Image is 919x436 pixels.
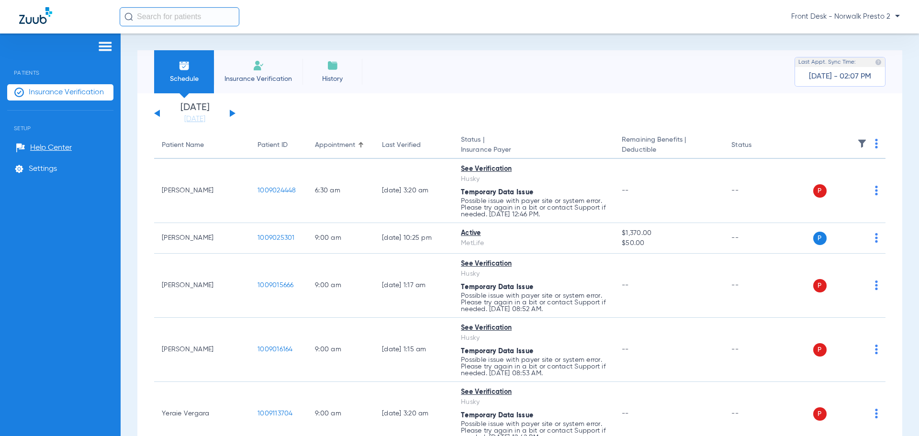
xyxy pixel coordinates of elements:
[461,323,606,333] div: See Verification
[461,259,606,269] div: See Verification
[461,198,606,218] p: Possible issue with payer site or system error. Please try again in a bit or contact Support if n...
[179,60,190,71] img: Schedule
[622,187,629,194] span: --
[622,238,716,248] span: $50.00
[154,318,250,382] td: [PERSON_NAME]
[258,140,300,150] div: Patient ID
[258,187,296,194] span: 1009024448
[16,143,72,153] a: Help Center
[382,140,446,150] div: Last Verified
[461,174,606,184] div: Husky
[307,254,374,318] td: 9:00 AM
[374,254,453,318] td: [DATE] 1:17 AM
[622,346,629,353] span: --
[166,103,224,124] li: [DATE]
[29,88,104,97] span: Insurance Verification
[19,7,52,24] img: Zuub Logo
[161,74,207,84] span: Schedule
[315,140,367,150] div: Appointment
[622,282,629,289] span: --
[813,279,827,292] span: P
[154,254,250,318] td: [PERSON_NAME]
[875,233,878,243] img: group-dot-blue.svg
[124,12,133,21] img: Search Icon
[791,12,900,22] span: Front Desk - Norwalk Presto 2
[166,114,224,124] a: [DATE]
[461,238,606,248] div: MetLife
[120,7,239,26] input: Search for patients
[162,140,242,150] div: Patient Name
[871,390,919,436] iframe: Chat Widget
[461,284,533,291] span: Temporary Data Issue
[315,140,355,150] div: Appointment
[875,345,878,354] img: group-dot-blue.svg
[307,159,374,223] td: 6:30 AM
[461,164,606,174] div: See Verification
[7,55,113,76] span: Patients
[813,343,827,357] span: P
[253,60,264,71] img: Manual Insurance Verification
[614,132,724,159] th: Remaining Benefits |
[798,57,856,67] span: Last Appt. Sync Time:
[622,410,629,417] span: --
[461,397,606,407] div: Husky
[258,282,294,289] span: 1009015666
[461,357,606,377] p: Possible issue with payer site or system error. Please try again in a bit or contact Support if n...
[30,143,72,153] span: Help Center
[258,140,288,150] div: Patient ID
[453,132,614,159] th: Status |
[258,410,293,417] span: 1009113704
[29,164,57,174] span: Settings
[382,140,421,150] div: Last Verified
[374,223,453,254] td: [DATE] 10:25 PM
[875,186,878,195] img: group-dot-blue.svg
[461,348,533,355] span: Temporary Data Issue
[7,111,113,132] span: Setup
[461,387,606,397] div: See Verification
[221,74,295,84] span: Insurance Verification
[154,223,250,254] td: [PERSON_NAME]
[461,228,606,238] div: Active
[875,280,878,290] img: group-dot-blue.svg
[724,318,788,382] td: --
[857,139,867,148] img: filter.svg
[461,412,533,419] span: Temporary Data Issue
[327,60,338,71] img: History
[875,139,878,148] img: group-dot-blue.svg
[310,74,355,84] span: History
[622,145,716,155] span: Deductible
[724,254,788,318] td: --
[461,292,606,313] p: Possible issue with payer site or system error. Please try again in a bit or contact Support if n...
[813,184,827,198] span: P
[809,72,871,81] span: [DATE] - 02:07 PM
[724,132,788,159] th: Status
[461,269,606,279] div: Husky
[724,223,788,254] td: --
[374,318,453,382] td: [DATE] 1:15 AM
[461,145,606,155] span: Insurance Payer
[461,333,606,343] div: Husky
[461,189,533,196] span: Temporary Data Issue
[724,159,788,223] td: --
[307,318,374,382] td: 9:00 AM
[98,41,113,52] img: hamburger-icon
[813,232,827,245] span: P
[374,159,453,223] td: [DATE] 3:20 AM
[162,140,204,150] div: Patient Name
[154,159,250,223] td: [PERSON_NAME]
[307,223,374,254] td: 9:00 AM
[622,228,716,238] span: $1,370.00
[258,346,293,353] span: 1009016164
[875,59,882,66] img: last sync help info
[258,235,295,241] span: 1009025301
[813,407,827,421] span: P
